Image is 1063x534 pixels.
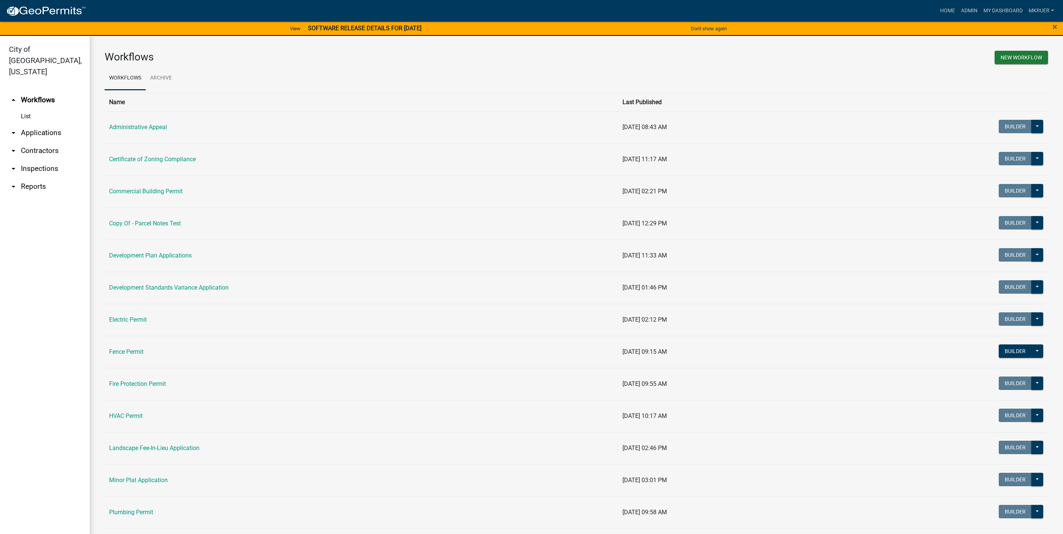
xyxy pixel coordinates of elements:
a: Plumbing Permit [109,509,153,516]
a: Archive [146,66,176,90]
a: My Dashboard [980,4,1026,18]
span: [DATE] 11:33 AM [622,252,667,259]
a: Fence Permit [109,348,143,355]
i: arrow_drop_down [9,182,18,191]
button: Builder [999,473,1032,486]
th: Name [105,93,618,111]
button: Builder [999,312,1032,326]
a: Landscape Fee-In-Lieu Application [109,444,200,452]
button: Builder [999,409,1032,422]
span: [DATE] 02:12 PM [622,316,667,323]
span: [DATE] 02:21 PM [622,188,667,195]
a: Fire Protection Permit [109,380,166,387]
span: [DATE] 09:55 AM [622,380,667,387]
a: Administrative Appeal [109,124,167,131]
button: Builder [999,152,1032,165]
a: Workflows [105,66,146,90]
span: [DATE] 03:01 PM [622,477,667,484]
i: arrow_drop_down [9,128,18,137]
button: Builder [999,441,1032,454]
i: arrow_drop_down [9,164,18,173]
button: Builder [999,248,1032,262]
button: Builder [999,377,1032,390]
button: Builder [999,505,1032,518]
span: [DATE] 09:15 AM [622,348,667,355]
h3: Workflows [105,51,571,63]
button: Builder [999,120,1032,133]
button: Builder [999,344,1032,358]
a: Minor Plat Application [109,477,168,484]
a: mkruer [1026,4,1057,18]
a: Certificate of Zoning Compliance [109,156,196,163]
button: New Workflow [995,51,1048,64]
th: Last Published [618,93,831,111]
span: [DATE] 01:46 PM [622,284,667,291]
button: Don't show again [688,22,730,35]
span: × [1053,22,1057,32]
a: HVAC Permit [109,412,143,419]
i: arrow_drop_down [9,146,18,155]
a: Commercial Building Permit [109,188,183,195]
a: Development Standards Variance Application [109,284,229,291]
i: arrow_drop_up [9,96,18,104]
button: Builder [999,216,1032,229]
span: [DATE] 12:29 PM [622,220,667,227]
button: Builder [999,184,1032,197]
a: Electric Permit [109,316,147,323]
a: View [287,22,303,35]
span: [DATE] 11:17 AM [622,156,667,163]
strong: SOFTWARE RELEASE DETAILS FOR [DATE] [308,25,421,32]
button: Builder [999,280,1032,294]
span: [DATE] 02:46 PM [622,444,667,452]
a: Home [937,4,958,18]
a: Copy Of - Parcel Notes Test [109,220,181,227]
a: Admin [958,4,980,18]
button: Close [1053,22,1057,31]
span: [DATE] 09:58 AM [622,509,667,516]
a: Development Plan Applications [109,252,192,259]
span: [DATE] 08:43 AM [622,124,667,131]
span: [DATE] 10:17 AM [622,412,667,419]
